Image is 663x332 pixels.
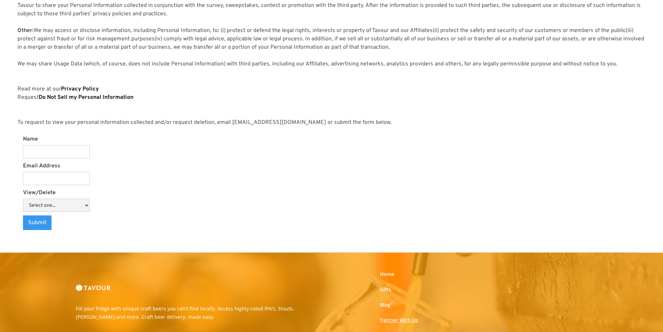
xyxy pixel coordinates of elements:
a: Do Not Sell my Personal Information [39,94,133,101]
input: Submit [23,215,52,230]
a: Privacy Policy [61,86,99,93]
label: Name [23,135,90,143]
a: Gifts [380,286,391,293]
label: View/Delete [23,189,90,197]
a: Blog [380,301,390,308]
p: Fill your fridge with unique craft beers you can't find locally. Access highly-rated IPA's, Stout... [76,305,326,321]
strong: Other: [17,27,34,34]
a: Partner With Us [380,317,418,324]
label: Email Address [23,162,90,170]
a: Home [380,271,394,278]
form: View/delete my PI [23,135,90,230]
